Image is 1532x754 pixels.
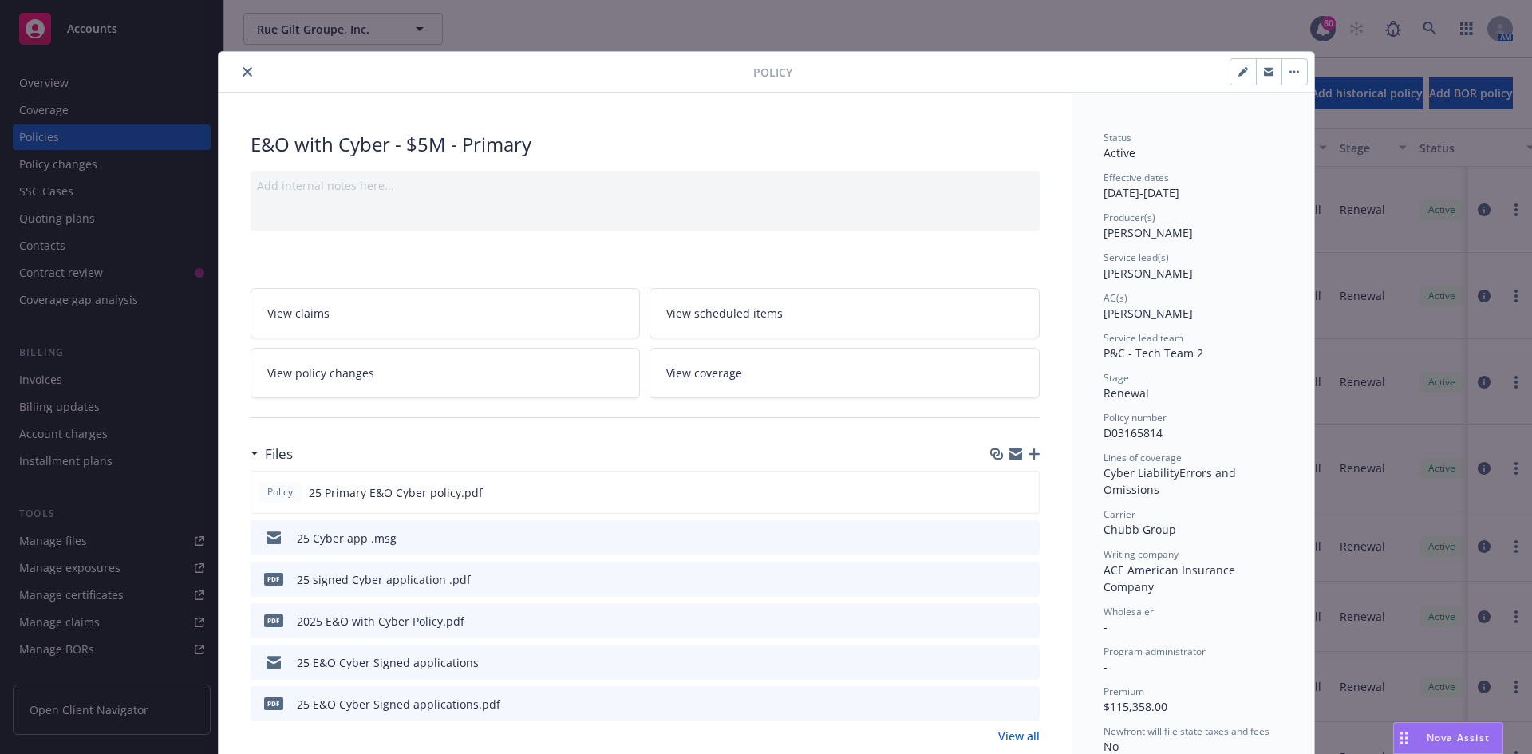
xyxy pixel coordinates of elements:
span: - [1104,659,1108,674]
span: Premium [1104,685,1144,698]
a: View claims [251,288,641,338]
span: Chubb Group [1104,522,1176,537]
button: preview file [1019,696,1033,713]
div: Add internal notes here... [257,177,1033,194]
div: 25 signed Cyber application .pdf [297,571,471,588]
span: Program administrator [1104,645,1206,658]
span: Lines of coverage [1104,451,1182,464]
span: ACE American Insurance Company [1104,563,1238,594]
div: 25 E&O Cyber Signed applications [297,654,479,671]
span: Status [1104,131,1131,144]
span: View claims [267,305,330,322]
div: Drag to move [1394,723,1414,753]
span: Policy [753,64,792,81]
button: download file [993,613,1006,630]
span: Renewal [1104,385,1149,401]
button: download file [993,654,1006,671]
div: 25 E&O Cyber Signed applications.pdf [297,696,500,713]
span: Errors and Omissions [1104,465,1239,497]
span: View policy changes [267,365,374,381]
button: Nova Assist [1393,722,1503,754]
span: [PERSON_NAME] [1104,306,1193,321]
span: Cyber Liability [1104,465,1179,480]
span: Stage [1104,371,1129,385]
span: No [1104,739,1119,754]
div: Files [251,444,293,464]
span: D03165814 [1104,425,1163,440]
a: View policy changes [251,348,641,398]
span: P&C - Tech Team 2 [1104,345,1203,361]
span: AC(s) [1104,291,1127,305]
span: Carrier [1104,507,1135,521]
span: Newfront will file state taxes and fees [1104,724,1269,738]
span: Producer(s) [1104,211,1155,224]
div: 2025 E&O with Cyber Policy.pdf [297,613,464,630]
span: - [1104,619,1108,634]
span: Service lead team [1104,331,1183,345]
button: download file [993,530,1006,547]
button: download file [993,696,1006,713]
div: 25 Cyber app .msg [297,530,397,547]
button: close [238,62,257,81]
button: download file [993,484,1005,501]
a: View all [998,728,1040,744]
span: Nova Assist [1427,731,1490,744]
span: Service lead(s) [1104,251,1169,264]
span: View scheduled items [666,305,783,322]
span: View coverage [666,365,742,381]
span: pdf [264,573,283,585]
span: $115,358.00 [1104,699,1167,714]
span: Writing company [1104,547,1179,561]
span: 25 Primary E&O Cyber policy.pdf [309,484,483,501]
div: [DATE] - [DATE] [1104,171,1282,201]
button: download file [993,571,1006,588]
span: Active [1104,145,1135,160]
button: preview file [1019,571,1033,588]
a: View scheduled items [650,288,1040,338]
a: View coverage [650,348,1040,398]
span: Effective dates [1104,171,1169,184]
span: pdf [264,614,283,626]
button: preview file [1018,484,1033,501]
span: pdf [264,697,283,709]
button: preview file [1019,654,1033,671]
button: preview file [1019,530,1033,547]
h3: Files [265,444,293,464]
span: [PERSON_NAME] [1104,266,1193,281]
span: [PERSON_NAME] [1104,225,1193,240]
span: Policy number [1104,411,1167,424]
span: Policy [264,485,296,499]
div: E&O with Cyber - $5M - Primary [251,131,1040,158]
button: preview file [1019,613,1033,630]
span: Wholesaler [1104,605,1154,618]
